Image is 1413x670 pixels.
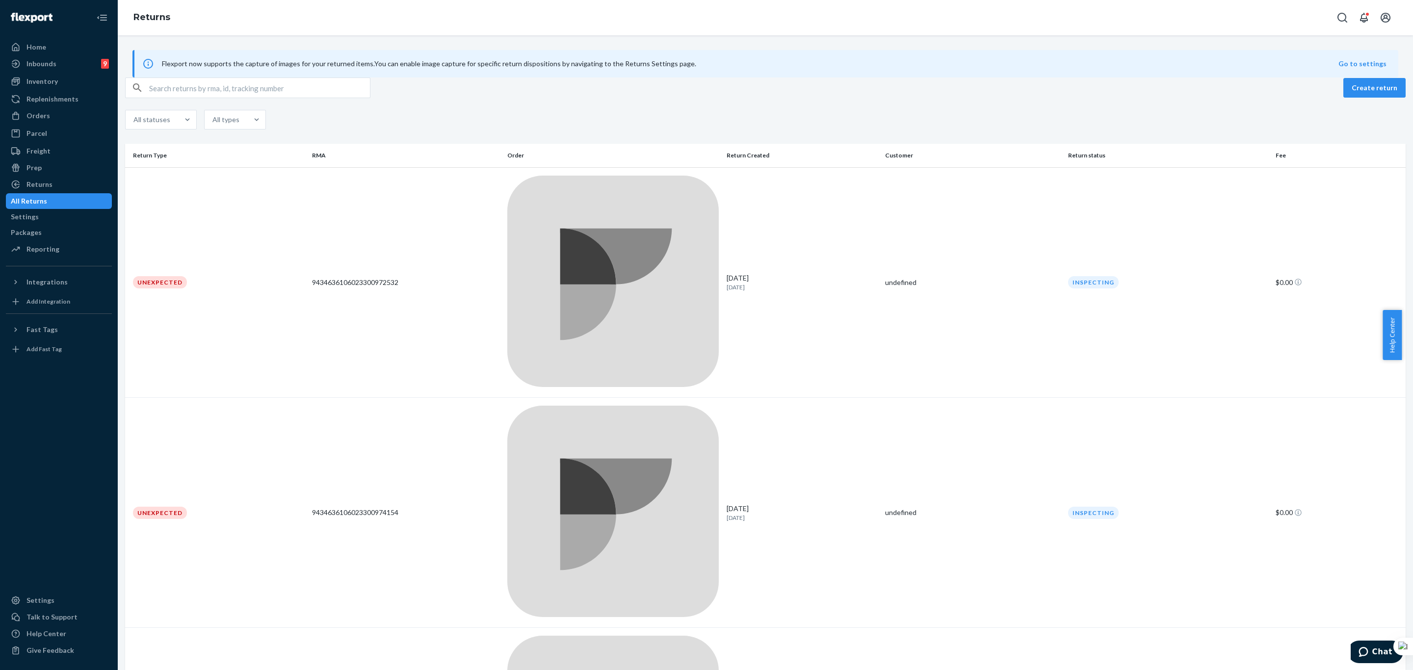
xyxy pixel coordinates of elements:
div: 9434636106023300974154 [312,508,499,517]
div: Orders [26,111,50,121]
a: Settings [6,209,112,225]
a: Home [6,39,112,55]
div: [DATE] [727,504,877,522]
td: $0.00 [1272,167,1406,397]
a: Parcel [6,126,112,141]
div: Unexpected [133,276,187,288]
th: Return Type [125,144,308,167]
div: Add Fast Tag [26,345,62,353]
div: Settings [26,595,54,605]
th: Order [503,144,723,167]
button: Create return [1343,78,1406,98]
div: Parcel [26,129,47,138]
iframe: Opens a widget where you can chat to one of our agents [1351,641,1403,665]
div: All types [212,115,239,125]
div: Inbounds [26,59,56,69]
a: Returns [6,177,112,192]
div: Packages [11,228,42,237]
a: Prep [6,160,112,176]
th: Return Created [723,144,881,167]
input: Search returns by rma, id, tracking number [149,78,370,98]
div: Give Feedback [26,645,74,655]
div: Returns [26,180,52,189]
button: Go to settings [1338,59,1387,69]
a: Help Center [6,626,112,642]
button: Open account menu [1376,8,1395,27]
img: Flexport logo [11,13,52,23]
div: Freight [26,146,51,156]
button: Talk to Support [6,609,112,625]
a: Freight [6,143,112,159]
div: Help Center [26,629,66,639]
div: Inventory [26,77,58,86]
th: Return status [1064,144,1272,167]
button: Close Navigation [92,8,112,27]
div: Inspecting [1068,507,1119,519]
div: undefined [885,508,1060,517]
a: Inventory [6,74,112,89]
a: Add Integration [6,294,112,309]
button: Give Feedback [6,643,112,658]
a: Returns [133,12,170,23]
div: 9434636106023300972532 [312,278,499,287]
a: Add Fast Tag [6,341,112,357]
div: Prep [26,163,42,173]
div: All statuses [133,115,170,125]
th: RMA [308,144,503,167]
div: Home [26,42,46,52]
button: Open Search Box [1333,8,1352,27]
div: 9 [101,59,109,69]
div: All Returns [11,196,47,206]
div: Reporting [26,244,59,254]
ol: breadcrumbs [126,3,178,32]
div: Replenishments [26,94,78,104]
button: Help Center [1383,310,1402,360]
button: Integrations [6,274,112,290]
a: All Returns [6,193,112,209]
a: Inbounds9 [6,56,112,72]
a: Packages [6,225,112,240]
a: Orders [6,108,112,124]
div: Fast Tags [26,325,58,335]
a: Settings [6,593,112,608]
span: Flexport now supports the capture of images for your returned items. [162,59,374,68]
th: Fee [1272,144,1406,167]
button: Open notifications [1354,8,1374,27]
td: $0.00 [1272,397,1406,627]
button: Fast Tags [6,322,112,337]
p: [DATE] [727,514,877,522]
a: Reporting [6,241,112,257]
div: [DATE] [727,273,877,291]
div: undefined [885,278,1060,287]
div: Inspecting [1068,276,1119,288]
th: Customer [881,144,1064,167]
span: You can enable image capture for specific return dispositions by navigating to the Returns Settin... [374,59,696,68]
div: Unexpected [133,507,187,519]
p: [DATE] [727,283,877,291]
a: Replenishments [6,91,112,107]
div: Integrations [26,277,68,287]
div: Talk to Support [26,612,78,622]
div: Settings [11,212,39,222]
div: Add Integration [26,297,70,306]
